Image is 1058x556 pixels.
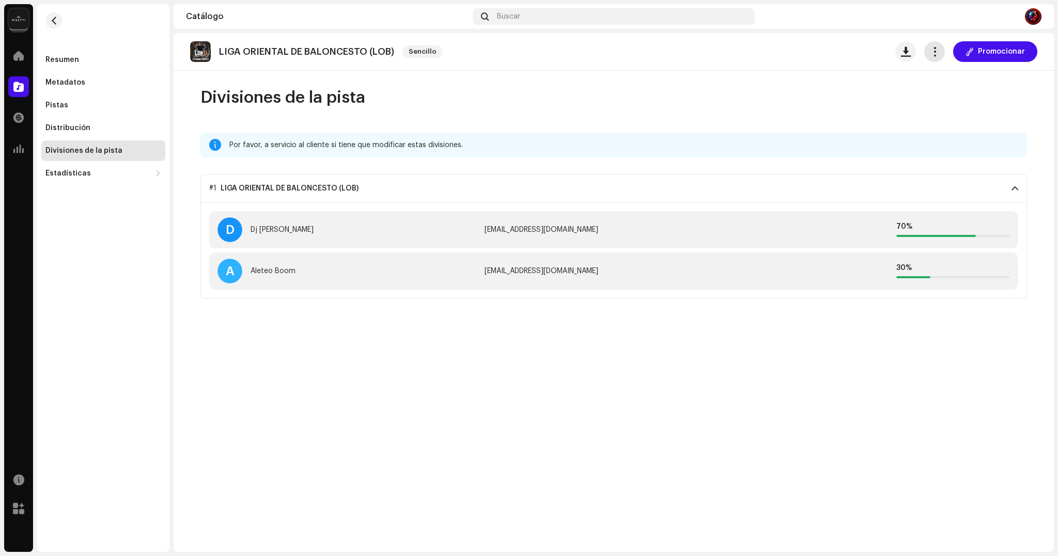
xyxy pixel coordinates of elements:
[251,267,295,275] div: Aleteo Boom
[221,184,359,193] div: LIGA ORIENTAL DE BALONCESTO (LOB)
[45,78,85,87] div: Metadatos
[209,184,216,193] span: #1
[45,124,90,132] div: Distribución
[485,267,743,275] div: aleteoboom@gmail.com
[45,56,79,64] div: Resumen
[217,217,242,242] div: D
[41,50,165,70] re-m-nav-item: Resumen
[41,72,165,93] re-m-nav-item: Metadatos
[1025,8,1041,25] img: b16e3a44-b031-4229-845c-0030cde2e557
[41,163,165,184] re-m-nav-dropdown: Estadísticas
[41,140,165,161] re-m-nav-item: Divisiones de la pista
[402,45,443,58] span: Sencillo
[200,203,1027,298] p-accordion-content: #1LIGA ORIENTAL DE BALONCESTO (LOB)
[978,41,1025,62] span: Promocionar
[45,101,68,109] div: Pistas
[896,264,1010,272] div: 30 %
[45,169,91,178] div: Estadísticas
[190,41,211,62] img: a8b754b8-9d0b-4e18-a3b2-8d8e97c5dc4a
[8,8,29,29] img: 02a7c2d3-3c89-4098-b12f-2ff2945c95ee
[41,118,165,138] re-m-nav-item: Distribución
[45,147,122,155] div: Divisiones de la pista
[953,41,1037,62] button: Promocionar
[485,226,743,234] div: eldjhp@gmail.com
[186,12,469,21] div: Catálogo
[229,139,1019,151] div: Por favor, a servicio al cliente si tiene que modificar estas divisiones.
[251,226,314,234] div: Dj Henry Pulvet
[217,259,242,283] div: A
[41,95,165,116] re-m-nav-item: Pistas
[200,87,365,108] span: Divisiones de la pista
[896,223,1010,231] div: 70 %
[219,46,394,57] p: LIGA ORIENTAL DE BALONCESTO (LOB)
[200,174,1027,203] p-accordion-header: #1LIGA ORIENTAL DE BALONCESTO (LOB)
[497,12,520,21] span: Buscar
